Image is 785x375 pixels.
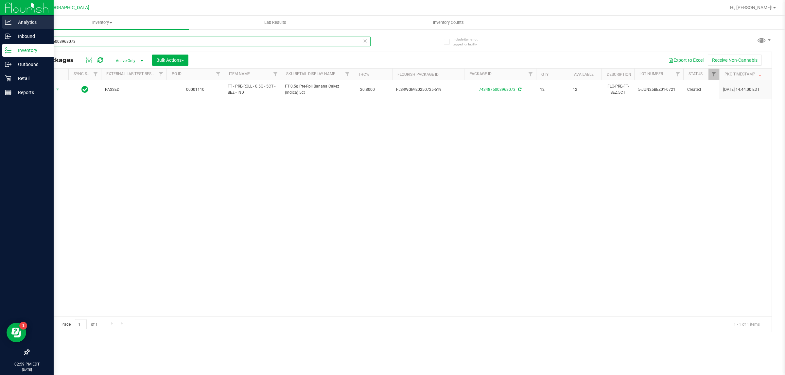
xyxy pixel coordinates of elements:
[724,72,763,76] a: Pkg Timestamp
[29,37,371,46] input: Search Package ID, Item Name, SKU, Lot or Part Number...
[11,74,51,82] p: Retail
[90,69,101,80] a: Filter
[730,5,773,10] span: Hi, [PERSON_NAME]!
[723,87,759,93] span: [DATE] 14:44:00 EDT
[105,87,163,93] span: PASSED
[5,61,11,68] inline-svg: Outbound
[11,32,51,40] p: Inbound
[607,72,631,77] a: Description
[541,72,549,77] a: Qty
[106,72,158,76] a: External Lab Test Result
[19,322,27,330] iframe: Resource center unread badge
[172,72,182,76] a: PO ID
[540,87,565,93] span: 12
[286,72,335,76] a: Sku Retail Display Name
[11,18,51,26] p: Analytics
[54,85,62,94] span: select
[672,69,683,80] a: Filter
[189,16,362,29] a: Lab Results
[728,319,765,329] span: 1 - 1 of 1 items
[270,69,281,80] a: Filter
[362,16,535,29] a: Inventory Counts
[639,72,663,76] a: Lot Number
[16,20,189,25] span: Inventory
[285,83,349,96] span: FT 0.5g Pre-Roll Banana Cakez (Indica) 5ct
[156,69,166,80] a: Filter
[605,83,630,96] div: FLO-PRE-FT-BEZ.5CT
[56,319,103,329] span: Page of 1
[228,83,277,96] span: FT - PRE-ROLL - 0.5G - 5CT - BEZ - IND
[469,72,492,76] a: Package ID
[81,85,88,94] span: In Sync
[708,69,719,80] a: Filter
[16,16,189,29] a: Inventory
[664,55,708,66] button: Export to Excel
[574,72,594,77] a: Available
[5,89,11,96] inline-svg: Reports
[396,87,460,93] span: FLSRWGM-20250725-519
[5,47,11,54] inline-svg: Inventory
[517,87,521,92] span: Sync from Compliance System
[11,89,51,96] p: Reports
[3,367,51,372] p: [DATE]
[75,319,87,329] input: 1
[213,69,224,80] a: Filter
[358,72,369,77] a: THC%
[357,85,378,94] span: 20.8000
[74,72,99,76] a: Sync Status
[708,55,762,66] button: Receive Non-Cannabis
[5,75,11,82] inline-svg: Retail
[525,69,536,80] a: Filter
[453,37,485,47] span: Include items not tagged for facility
[229,72,250,76] a: Item Name
[689,72,703,76] a: Status
[152,55,188,66] button: Bulk Actions
[363,37,367,45] span: Clear
[687,87,715,93] span: Created
[638,87,679,93] span: 5-JUN25BEZ01-0721
[186,87,204,92] a: 00001110
[11,60,51,68] p: Outbound
[44,5,89,10] span: [GEOGRAPHIC_DATA]
[7,323,26,342] iframe: Resource center
[5,19,11,25] inline-svg: Analytics
[573,87,598,93] span: 12
[424,20,473,25] span: Inventory Counts
[5,33,11,40] inline-svg: Inbound
[34,57,80,64] span: All Packages
[342,69,353,80] a: Filter
[11,46,51,54] p: Inventory
[255,20,295,25] span: Lab Results
[479,87,515,92] a: 7434875003968073
[3,361,51,367] p: 02:59 PM EDT
[397,72,439,77] a: Flourish Package ID
[156,57,184,63] span: Bulk Actions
